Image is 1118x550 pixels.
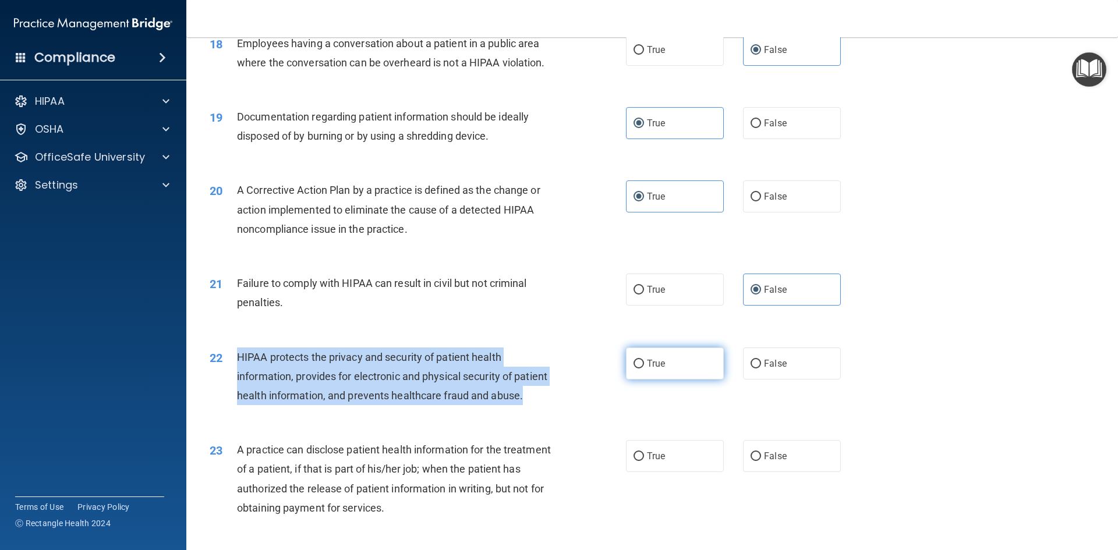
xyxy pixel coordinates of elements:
[237,184,540,235] span: A Corrective Action Plan by a practice is defined as the change or action implemented to eliminat...
[210,351,222,365] span: 22
[237,351,547,402] span: HIPAA protects the privacy and security of patient health information, provides for electronic an...
[35,150,145,164] p: OfficeSafe University
[34,49,115,66] h4: Compliance
[751,46,761,55] input: False
[764,358,787,369] span: False
[764,118,787,129] span: False
[210,443,222,457] span: 23
[237,277,527,308] span: Failure to comply with HIPAA can result in civil but not criminal penalties.
[751,193,761,201] input: False
[634,46,644,55] input: True
[237,111,529,142] span: Documentation regarding patient information should be ideally disposed of by burning or by using ...
[210,37,222,51] span: 18
[764,284,787,295] span: False
[1072,52,1106,87] button: Open Resource Center
[210,277,222,291] span: 21
[751,286,761,294] input: False
[210,184,222,198] span: 20
[35,94,65,108] p: HIPAA
[751,360,761,368] input: False
[14,94,169,108] a: HIPAA
[751,119,761,128] input: False
[77,501,130,513] a: Privacy Policy
[35,122,64,136] p: OSHA
[647,118,665,129] span: True
[237,37,545,69] span: Employees having a conversation about a patient in a public area where the conversation can be ov...
[634,452,644,461] input: True
[764,450,787,462] span: False
[237,443,551,514] span: A practice can disclose patient health information for the treatment of a patient, if that is par...
[647,44,665,55] span: True
[14,12,172,36] img: PMB logo
[647,358,665,369] span: True
[764,191,787,202] span: False
[14,122,169,136] a: OSHA
[764,44,787,55] span: False
[634,193,644,201] input: True
[15,501,63,513] a: Terms of Use
[647,450,665,462] span: True
[751,452,761,461] input: False
[634,119,644,128] input: True
[647,191,665,202] span: True
[634,286,644,294] input: True
[647,284,665,295] span: True
[634,360,644,368] input: True
[15,517,111,529] span: Ⓒ Rectangle Health 2024
[210,111,222,125] span: 19
[35,178,78,192] p: Settings
[14,150,169,164] a: OfficeSafe University
[14,178,169,192] a: Settings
